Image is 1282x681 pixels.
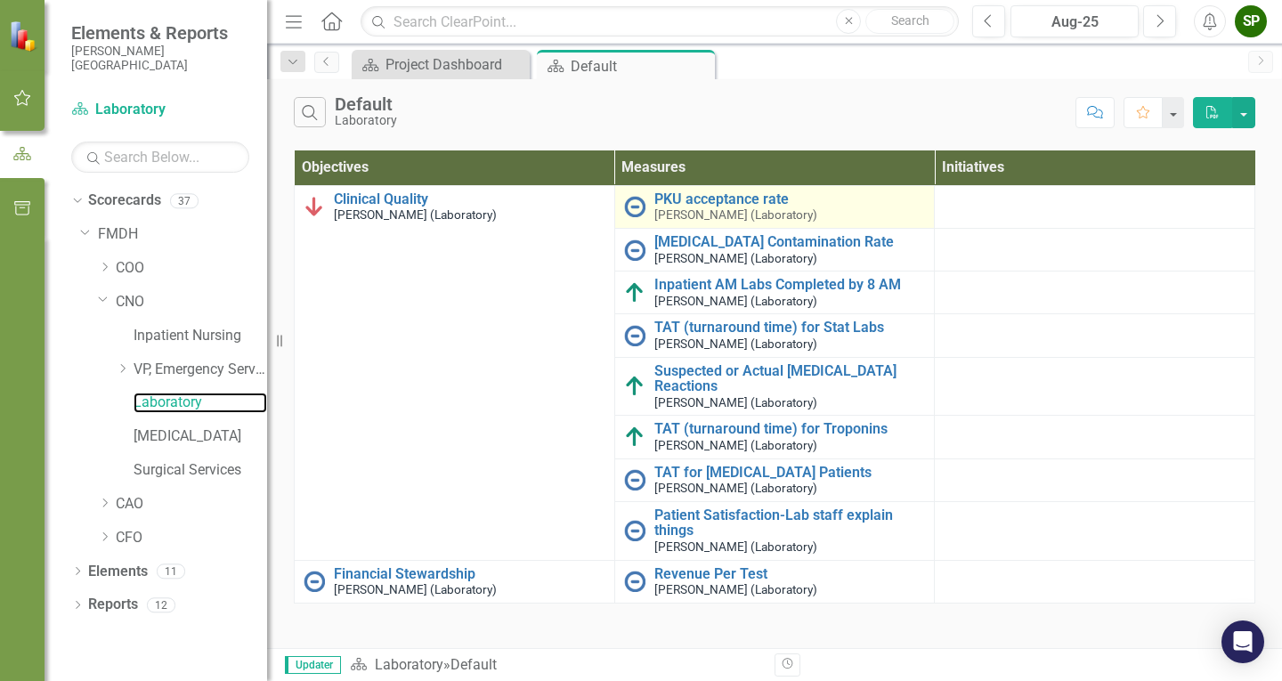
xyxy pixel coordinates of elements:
a: Elements [88,562,148,582]
td: Double-Click to Edit Right Click for Context Menu [614,314,935,357]
small: [PERSON_NAME] (Laboratory) [654,396,817,409]
a: CAO [116,494,267,515]
img: Above Target [624,282,645,304]
a: Patient Satisfaction-Lab staff explain things [654,507,926,539]
a: CNO [116,292,267,312]
div: Open Intercom Messenger [1221,620,1264,663]
div: Laboratory [335,114,397,127]
a: TAT for [MEDICAL_DATA] Patients [654,465,926,481]
a: Surgical Services [134,460,267,481]
a: FMDH [98,224,267,245]
td: Double-Click to Edit Right Click for Context Menu [614,560,935,603]
span: Search [891,13,929,28]
div: 11 [157,563,185,579]
a: Reports [88,595,138,615]
div: 12 [147,597,175,612]
button: Aug-25 [1010,5,1139,37]
a: [MEDICAL_DATA] Contamination Rate [654,234,926,250]
small: [PERSON_NAME] (Laboratory) [654,252,817,265]
a: TAT (turnaround time) for Stat Labs [654,320,926,336]
input: Search Below... [71,142,249,173]
img: ClearPoint Strategy [9,20,40,52]
a: Revenue Per Test [654,566,926,582]
small: [PERSON_NAME] (Laboratory) [654,482,817,495]
a: VP, Emergency Services [134,360,267,380]
small: [PERSON_NAME] (Laboratory) [654,540,817,554]
img: Above Target [624,376,645,397]
a: CFO [116,528,267,548]
img: No Information [624,325,645,346]
td: Double-Click to Edit Right Click for Context Menu [614,357,935,416]
a: Clinical Quality [334,191,605,207]
td: Double-Click to Edit Right Click for Context Menu [614,458,935,501]
td: Double-Click to Edit Right Click for Context Menu [614,229,935,272]
button: SP [1235,5,1267,37]
td: Double-Click to Edit Right Click for Context Menu [295,560,615,603]
a: Inpatient Nursing [134,326,267,346]
img: No Information [304,571,325,592]
small: [PERSON_NAME][GEOGRAPHIC_DATA] [71,44,249,73]
div: Project Dashboard [385,53,525,76]
a: Laboratory [71,100,249,120]
a: COO [116,258,267,279]
img: No Information [624,469,645,490]
img: No Information [624,520,645,541]
img: No Information [624,196,645,217]
img: Below Plan [304,196,325,217]
td: Double-Click to Edit Right Click for Context Menu [614,185,935,228]
div: Aug-25 [1017,12,1132,33]
div: 37 [170,193,199,208]
small: [PERSON_NAME] (Laboratory) [654,208,817,222]
a: Laboratory [375,656,443,673]
img: Above Target [624,426,645,448]
button: Search [865,9,954,34]
img: No Information [624,571,645,592]
div: Default [571,55,710,77]
td: Double-Click to Edit Right Click for Context Menu [614,272,935,314]
a: Laboratory [134,393,267,413]
a: [MEDICAL_DATA] [134,426,267,447]
small: [PERSON_NAME] (Laboratory) [654,439,817,452]
div: Default [335,94,397,114]
small: [PERSON_NAME] (Laboratory) [334,208,497,222]
small: [PERSON_NAME] (Laboratory) [334,583,497,596]
a: Scorecards [88,191,161,211]
a: Inpatient AM Labs Completed by 8 AM [654,277,926,293]
span: Elements & Reports [71,22,249,44]
small: [PERSON_NAME] (Laboratory) [654,295,817,308]
input: Search ClearPoint... [361,6,959,37]
td: Double-Click to Edit Right Click for Context Menu [614,416,935,458]
small: [PERSON_NAME] (Laboratory) [654,583,817,596]
span: Updater [285,656,341,674]
td: Double-Click to Edit Right Click for Context Menu [614,501,935,560]
a: Project Dashboard [356,53,525,76]
div: Default [450,656,497,673]
a: Financial Stewardship [334,566,605,582]
div: » [350,655,761,676]
td: Double-Click to Edit Right Click for Context Menu [295,185,615,560]
a: TAT (turnaround time) for Troponins [654,421,926,437]
a: Suspected or Actual [MEDICAL_DATA] Reactions [654,363,926,394]
small: [PERSON_NAME] (Laboratory) [654,337,817,351]
a: PKU acceptance rate [654,191,926,207]
img: No Information [624,239,645,261]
